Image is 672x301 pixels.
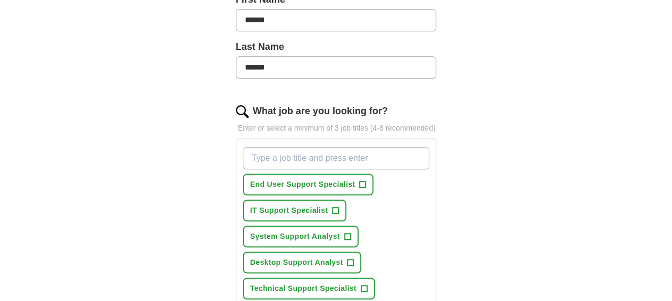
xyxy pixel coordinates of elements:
[253,104,388,118] label: What job are you looking for?
[243,174,374,195] button: End User Support Specialist
[243,200,347,221] button: IT Support Specialist
[250,257,343,268] span: Desktop Support Analyst
[250,231,340,242] span: System Support Analyst
[243,147,430,169] input: Type a job title and press enter
[243,252,362,273] button: Desktop Support Analyst
[250,283,356,294] span: Technical Support Specialist
[243,226,359,247] button: System Support Analyst
[250,179,355,190] span: End User Support Specialist
[236,40,437,54] label: Last Name
[236,123,437,134] p: Enter or select a minimum of 3 job titles (4-8 recommended)
[250,205,328,216] span: IT Support Specialist
[243,278,375,299] button: Technical Support Specialist
[236,105,249,118] img: search.png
